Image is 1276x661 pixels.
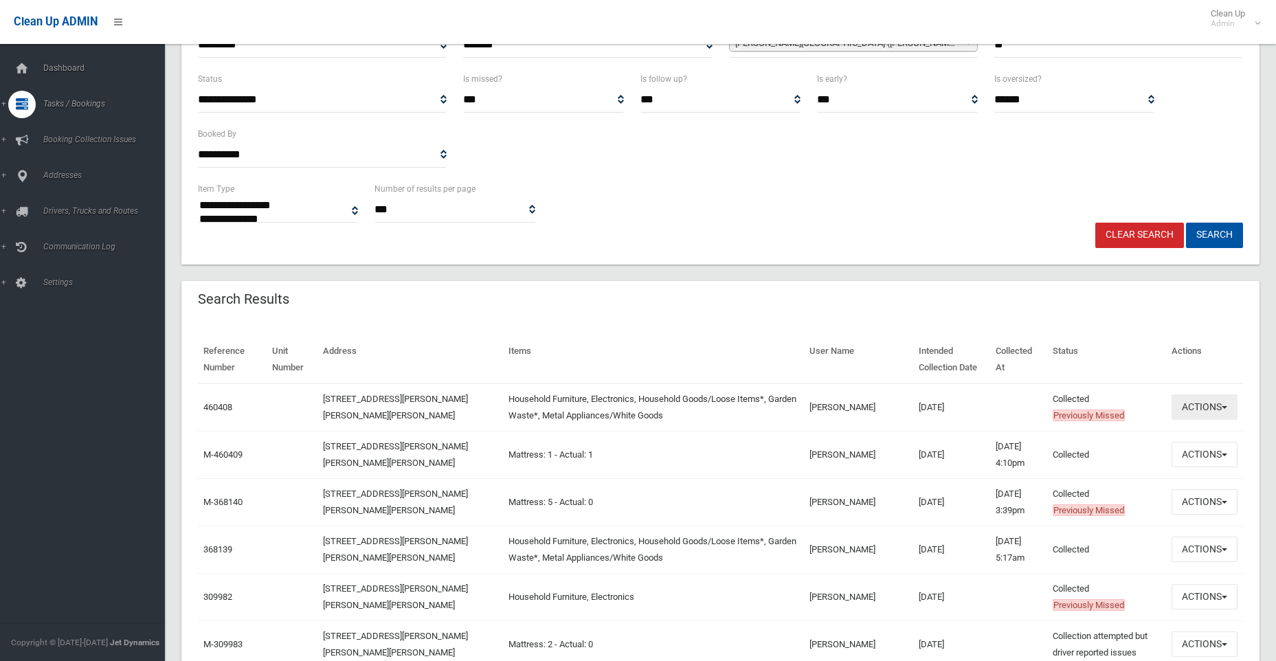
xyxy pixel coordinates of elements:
[14,15,98,28] span: Clean Up ADMIN
[990,336,1047,383] th: Collected At
[1047,431,1166,478] td: Collected
[1053,410,1125,421] span: Previously Missed
[1204,8,1259,29] span: Clean Up
[374,181,475,197] label: Number of results per page
[1172,442,1238,467] button: Actions
[503,478,804,526] td: Mattress: 5 - Actual: 0
[804,383,914,432] td: [PERSON_NAME]
[1172,394,1238,420] button: Actions
[913,478,989,526] td: [DATE]
[913,336,989,383] th: Intended Collection Date
[323,441,468,468] a: [STREET_ADDRESS][PERSON_NAME][PERSON_NAME][PERSON_NAME]
[503,526,804,573] td: Household Furniture, Electronics, Household Goods/Loose Items*, Garden Waste*, Metal Appliances/W...
[323,583,468,610] a: [STREET_ADDRESS][PERSON_NAME][PERSON_NAME][PERSON_NAME]
[110,638,159,647] strong: Jet Dynamics
[203,402,232,412] a: 460408
[804,526,914,573] td: [PERSON_NAME]
[39,135,175,144] span: Booking Collection Issues
[503,336,804,383] th: Items
[804,336,914,383] th: User Name
[1095,223,1184,248] a: Clear Search
[1047,573,1166,620] td: Collected
[323,631,468,658] a: [STREET_ADDRESS][PERSON_NAME][PERSON_NAME][PERSON_NAME]
[503,431,804,478] td: Mattress: 1 - Actual: 1
[203,639,243,649] a: M-309983
[1172,489,1238,515] button: Actions
[39,278,175,287] span: Settings
[198,181,234,197] label: Item Type
[804,478,914,526] td: [PERSON_NAME]
[990,431,1047,478] td: [DATE] 4:10pm
[990,526,1047,573] td: [DATE] 5:17am
[1047,383,1166,432] td: Collected
[913,526,989,573] td: [DATE]
[198,126,236,142] label: Booked By
[804,431,914,478] td: [PERSON_NAME]
[198,336,267,383] th: Reference Number
[503,573,804,620] td: Household Furniture, Electronics
[1172,537,1238,562] button: Actions
[463,71,502,87] label: Is missed?
[994,71,1042,87] label: Is oversized?
[804,573,914,620] td: [PERSON_NAME]
[198,71,222,87] label: Status
[1047,526,1166,573] td: Collected
[11,638,108,647] span: Copyright © [DATE]-[DATE]
[817,71,847,87] label: Is early?
[39,170,175,180] span: Addresses
[39,99,175,109] span: Tasks / Bookings
[1172,584,1238,609] button: Actions
[1211,19,1245,29] small: Admin
[640,71,687,87] label: Is follow up?
[1053,599,1125,611] span: Previously Missed
[39,242,175,251] span: Communication Log
[1047,336,1166,383] th: Status
[1166,336,1243,383] th: Actions
[267,336,318,383] th: Unit Number
[203,544,232,554] a: 368139
[323,489,468,515] a: [STREET_ADDRESS][PERSON_NAME][PERSON_NAME][PERSON_NAME]
[39,63,175,73] span: Dashboard
[203,497,243,507] a: M-368140
[39,206,175,216] span: Drivers, Trucks and Routes
[913,431,989,478] td: [DATE]
[1053,504,1125,516] span: Previously Missed
[1172,631,1238,657] button: Actions
[990,478,1047,526] td: [DATE] 3:39pm
[913,573,989,620] td: [DATE]
[203,592,232,602] a: 309982
[203,449,243,460] a: M-460409
[323,394,468,421] a: [STREET_ADDRESS][PERSON_NAME][PERSON_NAME][PERSON_NAME]
[503,383,804,432] td: Household Furniture, Electronics, Household Goods/Loose Items*, Garden Waste*, Metal Appliances/W...
[317,336,503,383] th: Address
[1047,478,1166,526] td: Collected
[1186,223,1243,248] button: Search
[913,383,989,432] td: [DATE]
[181,286,306,313] header: Search Results
[323,536,468,563] a: [STREET_ADDRESS][PERSON_NAME][PERSON_NAME][PERSON_NAME]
